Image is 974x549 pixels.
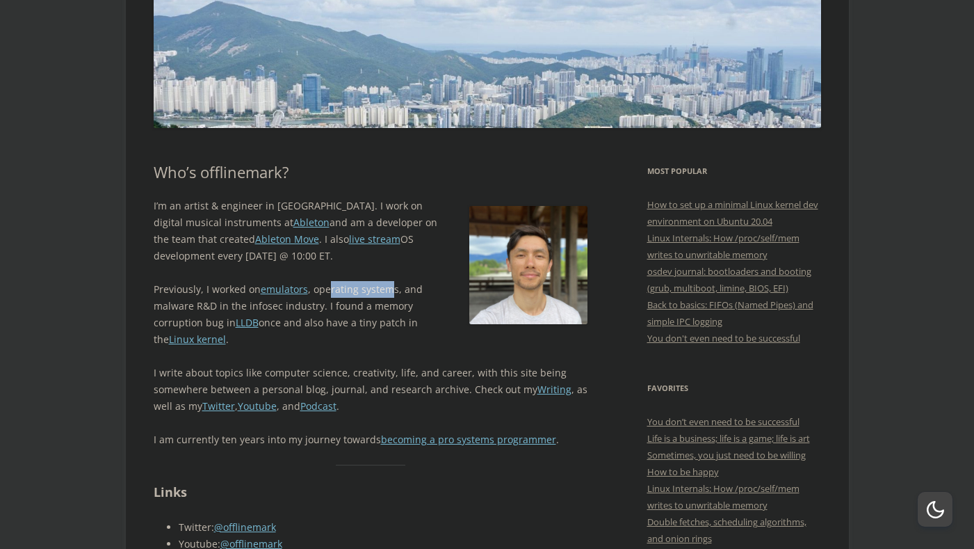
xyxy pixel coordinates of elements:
[647,516,806,545] a: Double fetches, scheduling algorithms, and onion rings
[202,399,235,413] a: Twitter
[647,380,821,397] h3: Favorites
[238,399,277,413] a: Youtube
[169,333,226,346] a: Linux kernel
[154,365,588,415] p: I write about topics like computer science, creativity, life, and career, with this site being so...
[236,316,259,329] a: LLDB
[647,332,800,344] a: You don't even need to be successful
[647,265,811,294] a: osdev journal: bootloaders and booting (grub, multiboot, limine, BIOS, EFI)
[154,163,588,181] h1: Who’s offlinemark?
[647,449,806,461] a: Sometimes, you just need to be willing
[154,198,588,264] p: I’m an artist & engineer in [GEOGRAPHIC_DATA]. I work on digital musical instruments at and am a ...
[381,433,556,446] a: becoming a pro systems programmer
[154,482,588,502] h2: Links
[647,482,800,511] a: Linux Internals: How /proc/self/mem writes to unwritable memory
[293,216,330,229] a: Ableton
[261,283,308,296] a: emulators
[300,399,336,413] a: Podcast
[647,466,719,478] a: How to be happy
[647,198,818,228] a: How to set up a minimal Linux kernel dev environment on Ubuntu 20.04
[179,519,588,536] li: Twitter:
[647,232,800,261] a: Linux Internals: How /proc/self/mem writes to unwritable memory
[647,299,813,328] a: Back to basics: FIFOs (Named Pipes) and simple IPC logging
[647,163,821,180] h3: Most Popular
[349,232,400,246] a: live stream
[154,281,588,348] p: Previously, I worked on , operating systems, and malware R&D in the infosec industry. I found a m...
[537,383,571,396] a: Writing
[255,232,319,246] a: Ableton Move
[647,415,800,428] a: You don’t even need to be successful
[647,432,810,445] a: Life is a business; life is a game; life is art
[214,520,276,534] a: @offlinemark
[154,431,588,448] p: I am currently ten years into my journey towards .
